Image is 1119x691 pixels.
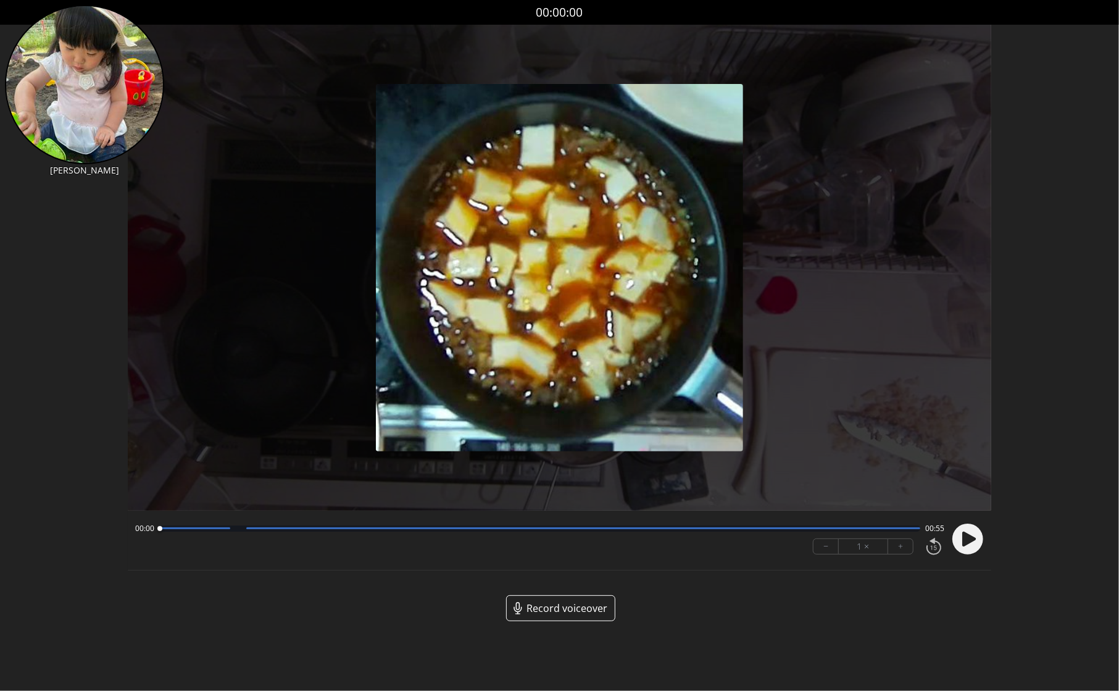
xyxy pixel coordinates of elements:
[888,539,913,554] button: +
[925,524,944,534] span: 00:55
[5,164,164,177] p: [PERSON_NAME]
[813,539,839,554] button: −
[135,524,154,534] span: 00:00
[506,595,615,621] a: Record voiceover
[5,5,164,164] img: IK
[536,4,583,22] a: 00:00:00
[376,84,743,451] img: Poster Image
[526,601,607,616] span: Record voiceover
[839,539,888,554] div: 1 ×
